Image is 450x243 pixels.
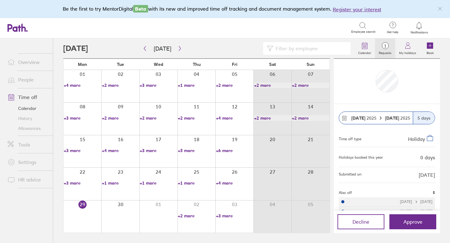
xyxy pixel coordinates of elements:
[140,180,177,186] a: +1 more
[339,172,362,178] span: Submitted on
[400,209,432,213] div: [DATE] [DATE]
[354,49,375,55] label: Calendar
[339,191,352,195] span: Also off
[389,214,436,229] button: Approve
[433,191,435,195] span: 5
[2,123,53,133] a: Allowances
[375,49,395,55] label: Requests
[64,82,101,88] a: +4 more
[292,82,329,88] a: +2 more
[178,213,215,219] a: +2 more
[102,148,139,153] a: +4 more
[420,38,440,58] a: Book
[178,180,215,186] a: +1 more
[178,148,215,153] a: +5 more
[292,115,329,121] a: +2 more
[64,180,101,186] a: +3 more
[420,155,435,160] div: 0 days
[64,115,101,121] a: +3 more
[102,82,139,88] a: +2 more
[419,172,435,178] span: [DATE]
[339,134,361,142] div: Time off type
[154,62,163,67] span: Wed
[351,116,377,121] span: 2025
[216,148,253,153] a: +6 more
[273,42,347,54] input: Filter by employee
[216,115,253,121] a: +4 more
[409,31,429,34] span: Notifications
[409,21,429,34] a: Notifications
[408,136,425,142] span: Holiday
[307,62,315,67] span: Sun
[254,82,292,88] a: +2 more
[354,38,375,58] a: Calendar
[339,155,383,160] div: Holidays booked this year
[395,38,420,58] a: My holidays
[385,116,410,121] span: 2025
[216,213,253,219] a: +3 more
[133,5,148,12] span: Beta
[351,30,376,34] span: Employee search
[375,38,395,58] a: 1Requests
[254,115,292,121] a: +2 more
[178,115,215,121] a: +2 more
[403,219,422,225] span: Approve
[70,25,86,30] div: Search
[2,156,53,168] a: Settings
[375,43,395,48] span: 1
[337,214,384,229] button: Decline
[2,113,53,123] a: History
[63,5,387,13] div: Be the first to try MentorDigital with its new and improved time off tracking and document manage...
[2,103,53,113] a: Calendar
[140,148,177,153] a: +3 more
[140,82,177,88] a: +3 more
[149,43,176,54] button: [DATE]
[269,62,276,67] span: Sat
[2,91,53,103] a: Time off
[64,148,101,153] a: +3 more
[333,6,381,13] button: Register your interest
[178,82,215,88] a: +1 more
[193,62,201,67] span: Thu
[102,115,139,121] a: +2 more
[352,219,369,225] span: Decline
[2,73,53,86] a: People
[423,49,437,55] label: Book
[102,180,139,186] a: +1 more
[382,30,403,34] span: Get help
[216,180,253,186] a: +4 more
[351,115,365,121] strong: [DATE]
[413,112,435,124] div: 5 days
[2,138,53,151] a: Tools
[395,49,420,55] label: My holidays
[385,115,400,121] strong: [DATE]
[117,62,124,67] span: Tue
[232,62,237,67] span: Fri
[400,200,432,204] div: [DATE] [DATE]
[78,62,87,67] span: Mon
[140,115,177,121] a: +2 more
[2,56,53,68] a: Overview
[216,82,253,88] a: +2 more
[2,173,53,186] a: HR advice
